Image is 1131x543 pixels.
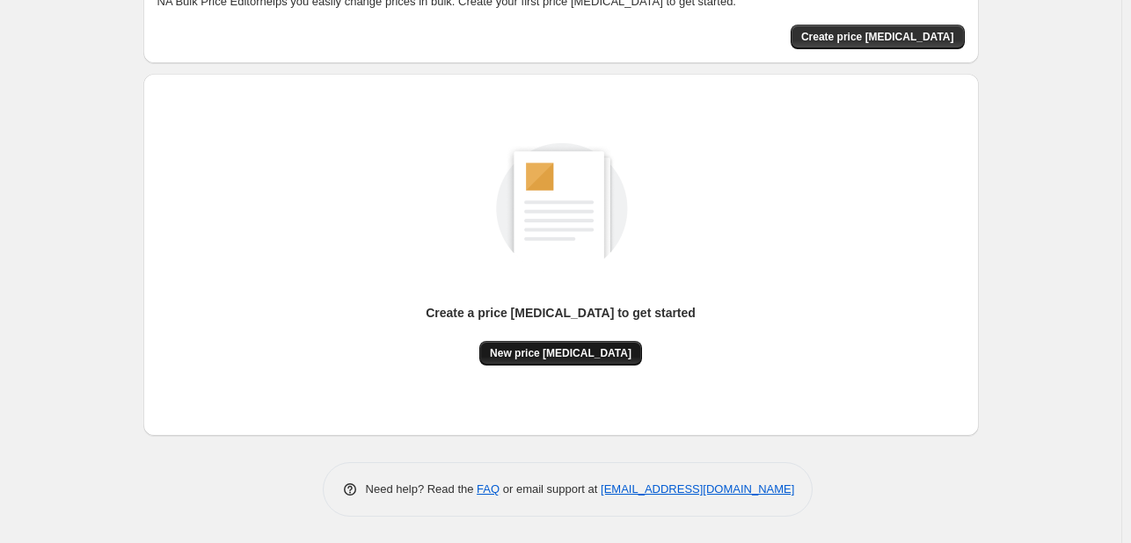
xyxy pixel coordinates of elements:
p: Create a price [MEDICAL_DATA] to get started [426,304,696,322]
span: New price [MEDICAL_DATA] [490,346,631,360]
span: Create price [MEDICAL_DATA] [801,30,954,44]
a: FAQ [477,482,500,496]
a: [EMAIL_ADDRESS][DOMAIN_NAME] [601,482,794,496]
button: Create price change job [791,25,965,49]
span: Need help? Read the [366,482,478,496]
span: or email support at [500,482,601,496]
button: New price [MEDICAL_DATA] [479,341,642,366]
